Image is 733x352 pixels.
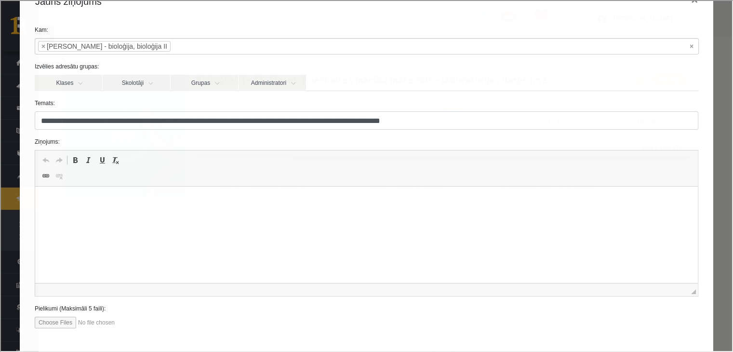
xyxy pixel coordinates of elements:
label: Kam: [27,25,705,33]
a: Atsaistīt [52,169,65,181]
a: Noņemt stilus [108,153,121,165]
li: Elza Saulīte - bioloģija, bioloģija II [37,40,170,51]
label: Temats: [27,98,705,107]
a: Administratori [238,74,305,90]
a: Slīpraksts (vadīšanas taustiņš+I) [81,153,94,165]
a: Treknraksts (vadīšanas taustiņš+B) [67,153,81,165]
a: Atcelt (vadīšanas taustiņš+Z) [38,153,52,165]
label: Izvēlies adresātu grupas: [27,61,705,70]
a: Klases [34,74,101,90]
a: Skolotāji [102,74,169,90]
span: × [40,41,44,50]
span: Noņemt visus vienumus [689,41,693,50]
label: Ziņojums: [27,136,705,145]
a: Atkārtot (vadīšanas taustiņš+Y) [52,153,65,165]
a: Saite (vadīšanas taustiņš+K) [38,169,52,181]
label: Pielikumi (Maksimāli 5 faili): [27,303,705,312]
a: Grupas [170,74,237,90]
span: Mērogot [690,288,695,293]
a: Pasvītrojums (vadīšanas taustiņš+U) [94,153,108,165]
iframe: Bagātinātā teksta redaktors, wiswyg-editor-47433836563400-1760093447-33 [34,186,697,282]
